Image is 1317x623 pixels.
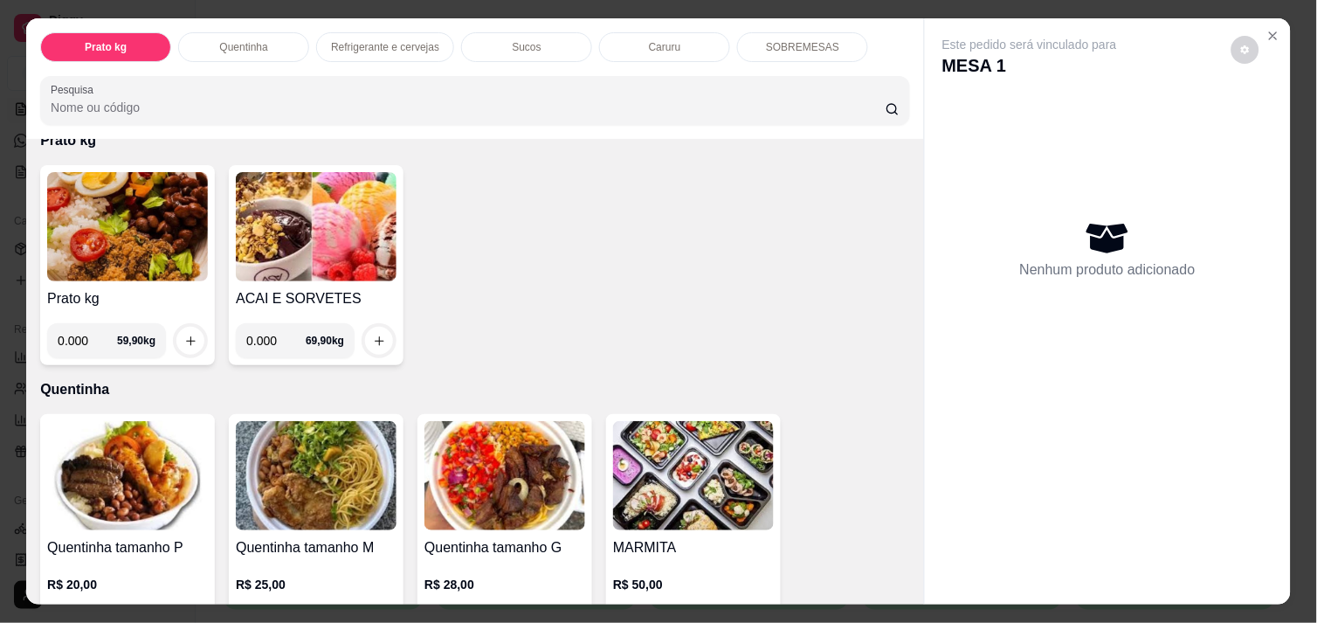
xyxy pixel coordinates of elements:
[613,537,774,558] h4: MARMITA
[513,40,541,54] p: Sucos
[613,421,774,530] img: product-image
[766,40,839,54] p: SOBREMESAS
[40,379,910,400] p: Quentinha
[176,327,204,355] button: increase-product-quantity
[47,288,208,309] h4: Prato kg
[47,172,208,281] img: product-image
[85,40,127,54] p: Prato kg
[246,323,306,358] input: 0.00
[942,36,1117,53] p: Este pedido será vinculado para
[51,99,886,116] input: Pesquisa
[236,537,396,558] h4: Quentinha tamanho M
[613,576,774,593] p: R$ 50,00
[424,576,585,593] p: R$ 28,00
[365,327,393,355] button: increase-product-quantity
[236,576,396,593] p: R$ 25,00
[424,421,585,530] img: product-image
[331,40,439,54] p: Refrigerante e cervejas
[1259,22,1287,50] button: Close
[1020,260,1196,280] p: Nenhum produto adicionado
[649,40,681,54] p: Caruru
[40,130,910,151] p: Prato kg
[1231,36,1259,64] button: decrease-product-quantity
[219,40,267,54] p: Quentinha
[236,288,396,309] h4: ACAI E SORVETES
[47,421,208,530] img: product-image
[942,53,1117,78] p: MESA 1
[236,172,396,281] img: product-image
[424,537,585,558] h4: Quentinha tamanho G
[236,421,396,530] img: product-image
[47,537,208,558] h4: Quentinha tamanho P
[51,82,100,97] label: Pesquisa
[58,323,117,358] input: 0.00
[47,576,208,593] p: R$ 20,00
